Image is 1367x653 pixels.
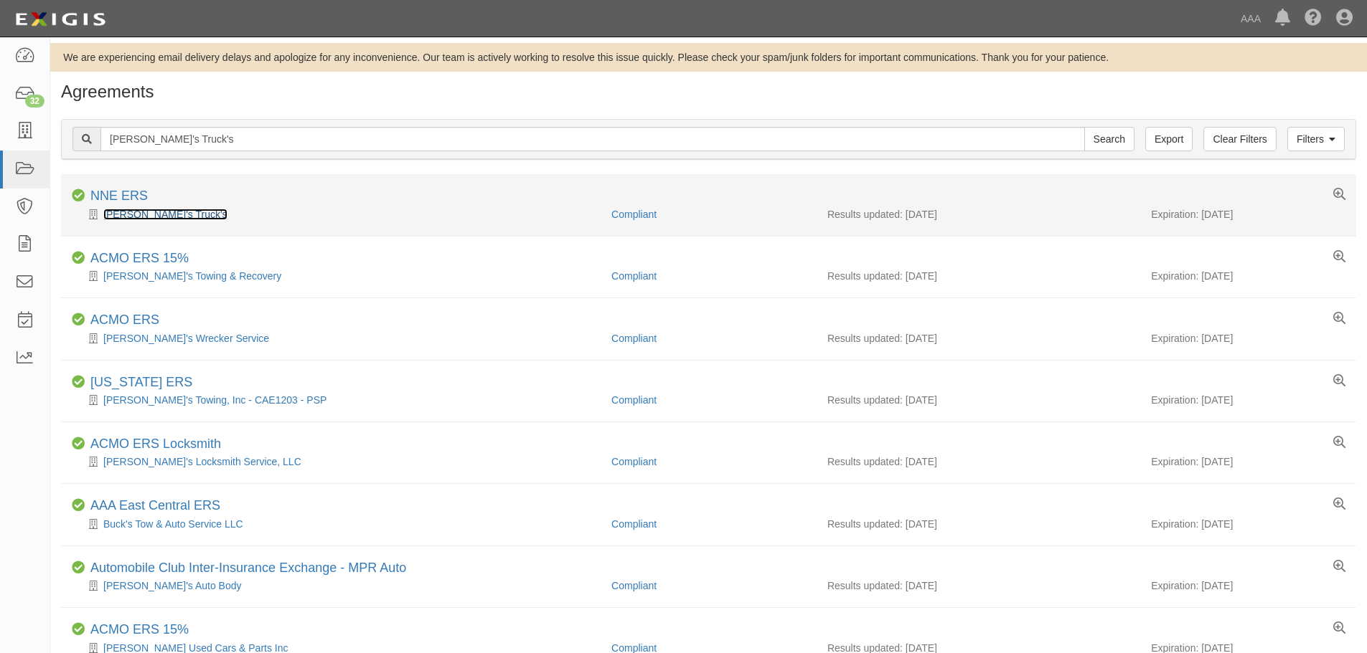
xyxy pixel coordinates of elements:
[1333,251,1345,264] a: View results summary
[72,207,601,221] div: Muck's Truck's
[90,375,192,391] div: California ERS
[1333,561,1345,573] a: View results summary
[1333,375,1345,388] a: View results summary
[90,437,221,451] a: ACMO ERS Locksmith
[72,578,601,593] div: Rick's Auto Body
[1333,498,1345,511] a: View results summary
[11,6,110,32] img: logo-5460c22ac91f19d4615b14bd174203de0afe785f0fc80cf4dbbc73dc1793850b.png
[72,313,85,326] i: Compliant
[611,270,657,282] a: Compliant
[90,437,221,452] div: ACMO ERS Locksmith
[1333,189,1345,201] a: View results summary
[1333,622,1345,635] a: View results summary
[90,622,189,637] a: ACMO ERS 15%
[611,518,657,530] a: Compliant
[72,393,601,407] div: Chuck's Towing, Inc - CAE1203 - PSP
[1084,127,1135,151] input: Search
[827,517,1129,531] div: Results updated: [DATE]
[1305,10,1322,27] i: Help Center - Complianz
[72,499,85,512] i: Compliant
[611,333,657,344] a: Compliant
[827,331,1129,345] div: Results updated: [DATE]
[103,333,269,344] a: [PERSON_NAME]'s Wrecker Service
[90,498,220,513] a: AAA East Central ERS
[103,580,242,591] a: [PERSON_NAME]'s Auto Body
[1145,127,1193,151] a: Export
[90,189,148,203] a: NNE ERS
[1333,313,1345,325] a: View results summary
[90,251,189,265] a: ACMO ERS 15%
[90,622,189,638] div: ACMO ERS 15%
[100,127,1085,151] input: Search
[827,207,1129,221] div: Results updated: [DATE]
[1234,4,1268,33] a: AAA
[72,269,601,283] div: Chuck's Towing & Recovery
[1333,437,1345,449] a: View results summary
[72,517,601,531] div: Buck's Tow & Auto Service LLC
[25,95,44,108] div: 32
[827,269,1129,283] div: Results updated: [DATE]
[1151,269,1345,283] div: Expiration: [DATE]
[1287,127,1345,151] a: Filters
[103,518,243,530] a: Buck's Tow & Auto Service LLC
[1203,127,1276,151] a: Clear Filters
[1151,578,1345,593] div: Expiration: [DATE]
[827,578,1129,593] div: Results updated: [DATE]
[72,454,601,469] div: Chuck's Locksmith Service, LLC
[50,50,1367,65] div: We are experiencing email delivery delays and apologize for any inconvenience. Our team is active...
[72,189,85,202] i: Compliant
[611,456,657,467] a: Compliant
[1151,517,1345,531] div: Expiration: [DATE]
[72,376,85,389] i: Compliant
[90,561,406,576] div: Automobile Club Inter-Insurance Exchange - MPR Auto
[611,209,657,220] a: Compliant
[1151,331,1345,345] div: Expiration: [DATE]
[1151,207,1345,221] div: Expiration: [DATE]
[90,375,192,389] a: [US_STATE] ERS
[61,82,1356,101] h1: Agreements
[827,454,1129,469] div: Results updated: [DATE]
[72,252,85,264] i: Compliant
[72,623,85,636] i: Compliant
[90,313,159,327] a: ACMO ERS
[90,498,220,514] div: AAA East Central ERS
[611,394,657,406] a: Compliant
[827,393,1129,407] div: Results updated: [DATE]
[103,270,281,282] a: [PERSON_NAME]'s Towing & Recovery
[1151,393,1345,407] div: Expiration: [DATE]
[103,456,301,467] a: [PERSON_NAME]'s Locksmith Service, LLC
[90,313,159,328] div: ACMO ERS
[611,580,657,591] a: Compliant
[103,209,227,220] a: [PERSON_NAME]'s Truck's
[72,561,85,574] i: Compliant
[72,331,601,345] div: Chuck's Wrecker Service
[1151,454,1345,469] div: Expiration: [DATE]
[90,251,189,267] div: ACMO ERS 15%
[90,561,406,575] a: Automobile Club Inter-Insurance Exchange - MPR Auto
[103,394,327,406] a: [PERSON_NAME]'s Towing, Inc - CAE1203 - PSP
[90,189,148,204] div: NNE ERS
[72,437,85,450] i: Compliant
